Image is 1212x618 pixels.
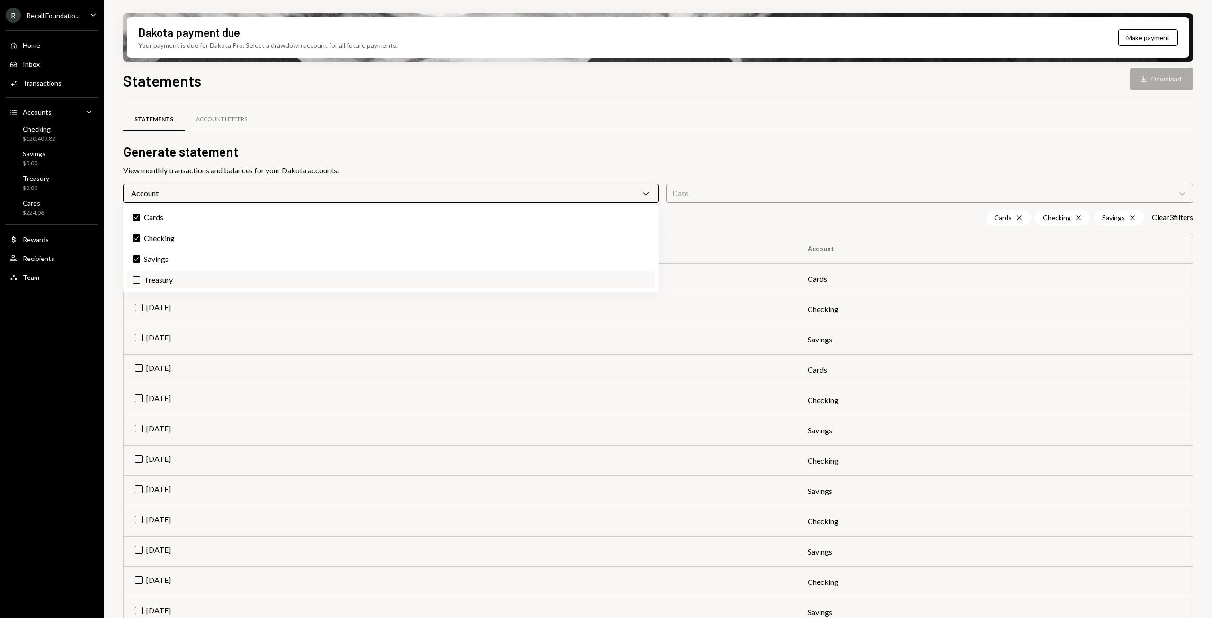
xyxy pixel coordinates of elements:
[6,231,98,248] a: Rewards
[123,71,201,90] h1: Statements
[6,196,98,219] a: Cards$224.06
[23,254,54,262] div: Recipients
[23,235,49,243] div: Rewards
[796,294,1193,324] td: Checking
[796,385,1193,415] td: Checking
[123,107,185,132] a: Statements
[6,55,98,72] a: Inbox
[123,184,659,203] div: Account
[1152,213,1193,223] button: Clear3filters
[23,160,45,168] div: $0.00
[127,251,655,268] label: Savings
[123,165,1193,176] div: View monthly transactions and balances for your Dakota accounts.
[6,250,98,267] a: Recipients
[1118,29,1178,46] button: Make payment
[6,171,98,194] a: Treasury$0.00
[185,107,258,132] a: Account Letters
[27,11,80,19] div: Recall Foundatio...
[6,122,98,145] a: Checking$120,409.82
[1094,210,1144,225] div: Savings
[6,8,21,23] div: R
[23,108,52,116] div: Accounts
[796,476,1193,506] td: Savings
[133,276,140,284] button: Treasury
[796,355,1193,385] td: Cards
[666,184,1193,203] div: Date
[134,116,173,124] div: Statements
[123,143,1193,161] h2: Generate statement
[138,40,398,50] div: Your payment is due for Dakota Pro. Select a drawdown account for all future payments.
[796,264,1193,294] td: Cards
[796,233,1193,264] th: Account
[986,210,1031,225] div: Cards
[6,74,98,91] a: Transactions
[23,125,55,133] div: Checking
[138,25,240,40] div: Dakota payment due
[23,41,40,49] div: Home
[133,234,140,242] button: Checking
[796,446,1193,476] td: Checking
[1035,210,1090,225] div: Checking
[23,199,44,207] div: Cards
[133,214,140,221] button: Cards
[796,415,1193,446] td: Savings
[6,269,98,286] a: Team
[23,209,44,217] div: $224.06
[127,271,655,288] label: Treasury
[6,103,98,120] a: Accounts
[796,537,1193,567] td: Savings
[796,506,1193,537] td: Checking
[796,324,1193,355] td: Savings
[23,135,55,143] div: $120,409.82
[6,147,98,170] a: Savings$0.00
[23,273,39,281] div: Team
[6,36,98,54] a: Home
[133,255,140,263] button: Savings
[127,209,655,226] label: Cards
[23,174,49,182] div: Treasury
[127,230,655,247] label: Checking
[23,184,49,192] div: $0.00
[23,79,62,87] div: Transactions
[23,150,45,158] div: Savings
[196,116,247,124] div: Account Letters
[796,567,1193,597] td: Checking
[23,60,40,68] div: Inbox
